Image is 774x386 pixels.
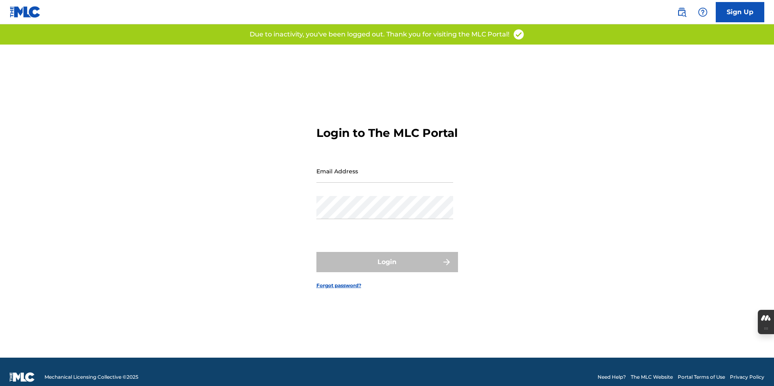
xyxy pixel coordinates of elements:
a: Sign Up [716,2,764,22]
h3: Login to The MLC Portal [316,126,458,140]
a: The MLC Website [631,373,673,381]
div: Help [695,4,711,20]
img: MLC Logo [10,6,41,18]
span: Mechanical Licensing Collective © 2025 [45,373,138,381]
a: Need Help? [598,373,626,381]
a: Privacy Policy [730,373,764,381]
img: help [698,7,708,17]
a: Portal Terms of Use [678,373,725,381]
img: logo [10,372,35,382]
img: search [677,7,687,17]
a: Public Search [674,4,690,20]
p: Due to inactivity, you've been logged out. Thank you for visiting the MLC Portal! [250,30,509,39]
a: Forgot password? [316,282,361,289]
img: access [513,28,525,41]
